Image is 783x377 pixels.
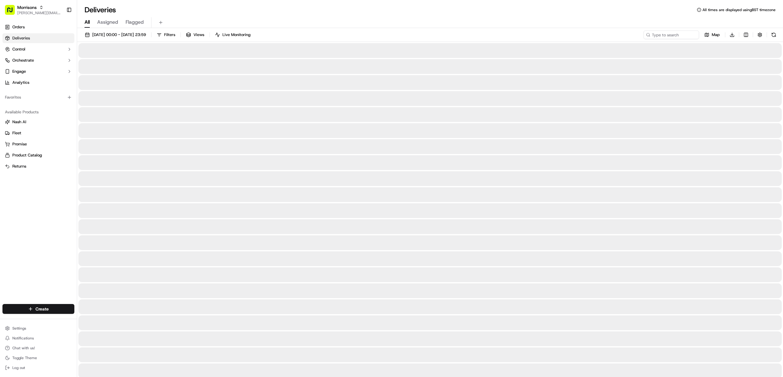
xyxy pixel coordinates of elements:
button: Create [2,304,74,314]
button: Notifications [2,334,74,343]
button: Morrisons[PERSON_NAME][EMAIL_ADDRESS][DOMAIN_NAME] [2,2,64,17]
button: Promise [2,139,74,149]
button: Orchestrate [2,55,74,65]
button: Chat with us! [2,344,74,352]
span: Engage [12,69,26,74]
span: All [85,18,90,26]
a: Product Catalog [5,152,72,158]
a: Fleet [5,130,72,136]
button: Live Monitoring [212,30,253,39]
a: Nash AI [5,119,72,125]
span: Map [712,32,720,38]
button: Settings [2,324,74,333]
button: [PERSON_NAME][EMAIL_ADDRESS][DOMAIN_NAME] [17,10,61,15]
h1: Deliveries [85,5,116,15]
span: Flagged [126,18,144,26]
span: Filters [164,32,175,38]
a: Deliveries [2,33,74,43]
span: Returns [12,164,26,169]
span: Chat with us! [12,346,35,351]
button: Nash AI [2,117,74,127]
button: Filters [154,30,178,39]
button: Log out [2,363,74,372]
button: Morrisons [17,4,37,10]
button: Refresh [769,30,778,39]
span: Deliveries [12,35,30,41]
button: [DATE] 00:00 - [DATE] 23:59 [82,30,149,39]
a: Returns [5,164,72,169]
span: Toggle Theme [12,355,37,360]
span: Log out [12,365,25,370]
a: Promise [5,141,72,147]
span: Promise [12,141,27,147]
button: Control [2,44,74,54]
span: Product Catalog [12,152,42,158]
span: Orders [12,24,25,30]
span: Control [12,47,25,52]
a: Analytics [2,78,74,87]
span: Create [35,306,49,312]
div: Available Products [2,107,74,117]
span: [DATE] 00:00 - [DATE] 23:59 [92,32,146,38]
span: All times are displayed using BST timezone [702,7,776,12]
span: Live Monitoring [222,32,251,38]
span: Nash AI [12,119,26,125]
button: Returns [2,161,74,171]
span: Settings [12,326,26,331]
span: Orchestrate [12,58,34,63]
button: Product Catalog [2,150,74,160]
span: Fleet [12,130,21,136]
div: Favorites [2,92,74,102]
button: Toggle Theme [2,354,74,362]
span: Assigned [97,18,118,26]
button: Engage [2,67,74,76]
span: Analytics [12,80,29,85]
span: Views [193,32,204,38]
button: Map [702,30,723,39]
button: Views [183,30,207,39]
button: Fleet [2,128,74,138]
span: Notifications [12,336,34,341]
input: Type to search [644,30,699,39]
a: Orders [2,22,74,32]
